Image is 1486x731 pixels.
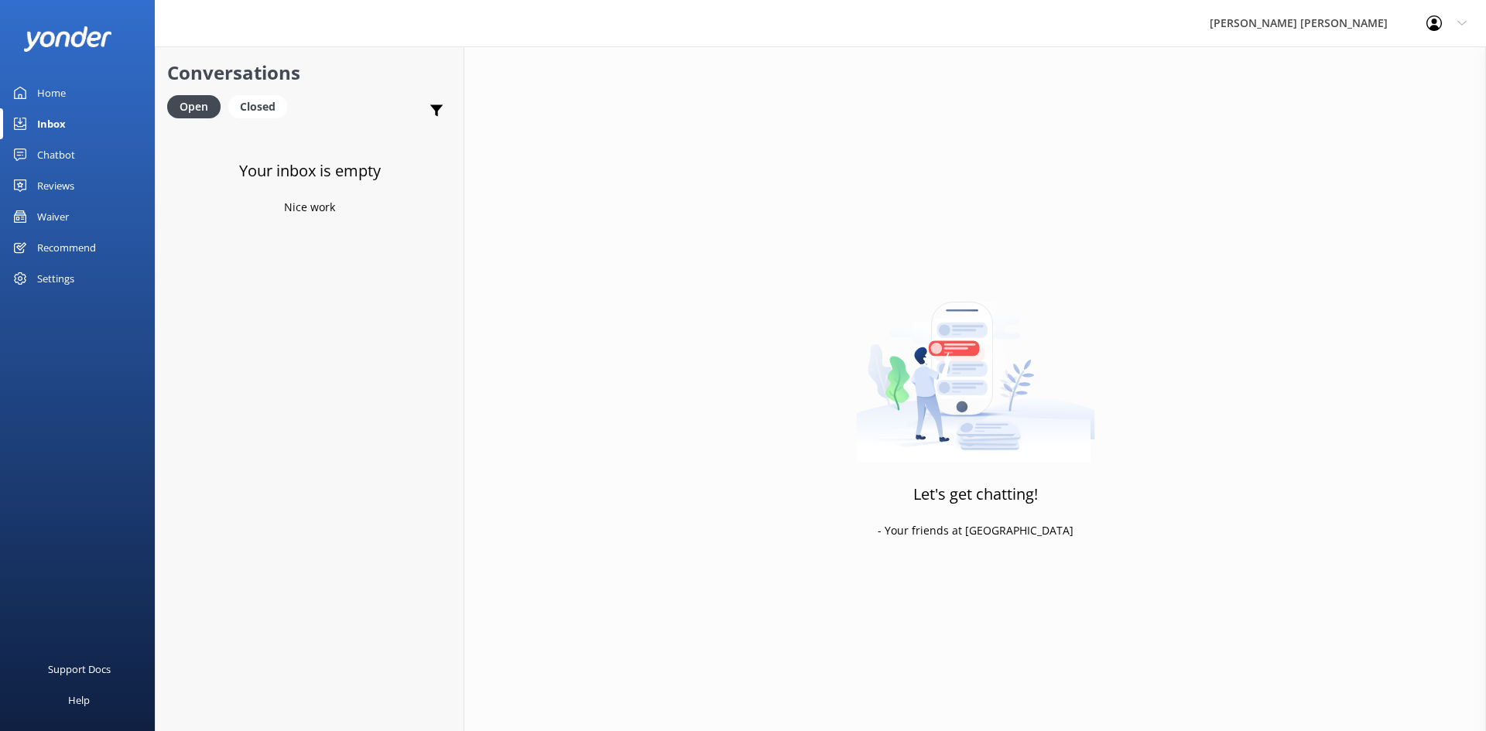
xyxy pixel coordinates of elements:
[167,58,452,87] h2: Conversations
[23,26,112,52] img: yonder-white-logo.png
[37,263,74,294] div: Settings
[167,95,221,118] div: Open
[167,97,228,114] a: Open
[37,232,96,263] div: Recommend
[68,685,90,716] div: Help
[228,95,287,118] div: Closed
[878,522,1073,539] p: - Your friends at [GEOGRAPHIC_DATA]
[37,77,66,108] div: Home
[37,170,74,201] div: Reviews
[239,159,381,183] h3: Your inbox is empty
[37,108,66,139] div: Inbox
[228,97,295,114] a: Closed
[913,482,1038,507] h3: Let's get chatting!
[856,269,1095,463] img: artwork of a man stealing a conversation from at giant smartphone
[37,201,69,232] div: Waiver
[48,654,111,685] div: Support Docs
[37,139,75,170] div: Chatbot
[284,199,335,216] p: Nice work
